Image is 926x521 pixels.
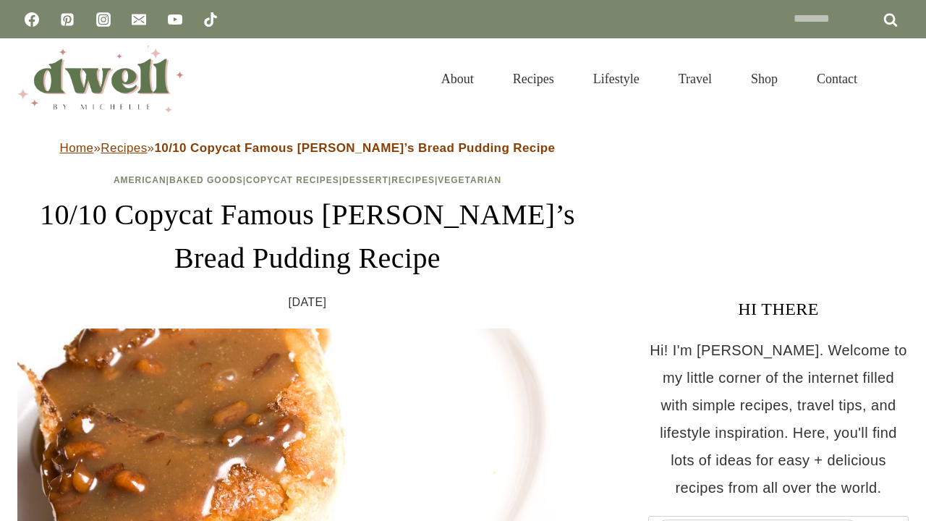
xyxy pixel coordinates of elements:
[154,141,555,155] strong: 10/10 Copycat Famous [PERSON_NAME]’s Bread Pudding Recipe
[422,54,493,104] a: About
[161,5,190,34] a: YouTube
[196,5,225,34] a: TikTok
[114,175,166,185] a: American
[53,5,82,34] a: Pinterest
[648,336,909,501] p: Hi! I'm [PERSON_NAME]. Welcome to my little corner of the internet filled with simple recipes, tr...
[342,175,388,185] a: Dessert
[89,5,118,34] a: Instagram
[17,5,46,34] a: Facebook
[797,54,877,104] a: Contact
[289,292,327,313] time: [DATE]
[574,54,659,104] a: Lifestyle
[169,175,243,185] a: Baked Goods
[493,54,574,104] a: Recipes
[60,141,94,155] a: Home
[60,141,556,155] span: » »
[101,141,147,155] a: Recipes
[731,54,797,104] a: Shop
[124,5,153,34] a: Email
[17,193,598,280] h1: 10/10 Copycat Famous [PERSON_NAME]’s Bread Pudding Recipe
[391,175,435,185] a: Recipes
[648,296,909,322] h3: HI THERE
[438,175,501,185] a: Vegetarian
[114,175,501,185] span: | | | | |
[422,54,877,104] nav: Primary Navigation
[246,175,339,185] a: Copycat Recipes
[659,54,731,104] a: Travel
[17,46,184,112] img: DWELL by michelle
[884,67,909,91] button: View Search Form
